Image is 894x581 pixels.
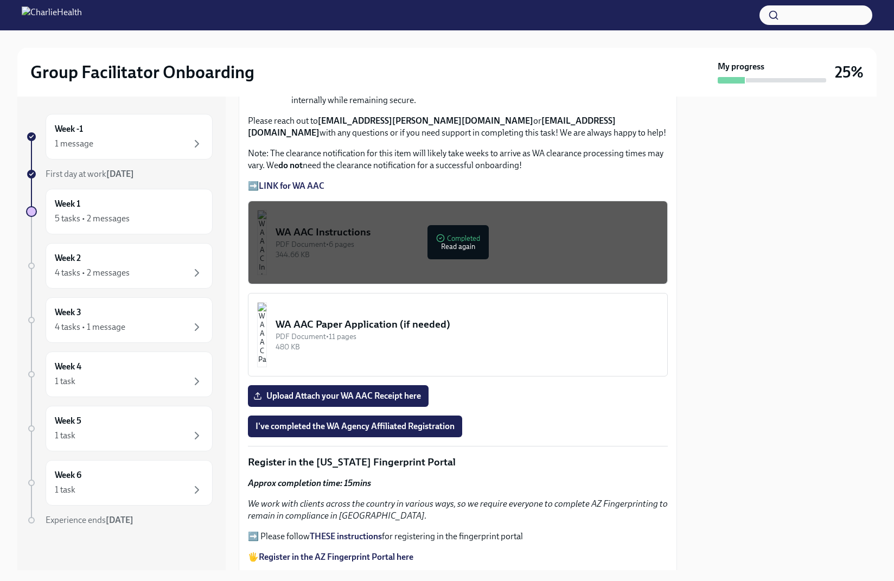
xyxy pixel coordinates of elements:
div: 1 task [55,430,75,442]
div: 1 task [55,375,75,387]
span: Upload Attach your WA AAC Receipt here [256,391,421,401]
h6: Week 3 [55,307,81,318]
strong: My progress [718,61,764,73]
h6: Week 5 [55,415,81,427]
button: WA AAC InstructionsPDF Document•6 pages344.66 KBCompletedRead again [248,201,668,284]
div: 1 message [55,138,93,150]
div: 4 tasks • 1 message [55,321,125,333]
h6: Week 6 [55,469,81,481]
a: Week 51 task [26,406,213,451]
a: First day at work[DATE] [26,168,213,180]
img: CharlieHealth [22,7,82,24]
p: 🖐️ [248,551,668,563]
div: 5 tasks • 2 messages [55,213,130,225]
div: WA AAC Paper Application (if needed) [276,317,659,331]
span: First day at work [46,169,134,179]
div: 1 task [55,484,75,496]
button: I've completed the WA Agency Affiliated Registration [248,416,462,437]
img: WA AAC Instructions [257,210,267,275]
div: 344.66 KB [276,250,659,260]
a: Week 24 tasks • 2 messages [26,243,213,289]
div: 4 tasks • 2 messages [55,267,130,279]
strong: [DATE] [106,515,133,525]
strong: [EMAIL_ADDRESS][PERSON_NAME][DOMAIN_NAME] [318,116,533,126]
a: Week -11 message [26,114,213,159]
h3: 25% [835,62,864,82]
p: ➡️ Please follow for registering in the fingerprint portal [248,531,668,542]
p: ➡️ [248,180,668,192]
div: 480 KB [276,342,659,352]
h6: Week 4 [55,361,81,373]
em: We work with clients across the country in various ways, so we require everyone to complete AZ Fi... [248,499,668,521]
strong: do not [278,160,303,170]
div: PDF Document • 11 pages [276,331,659,342]
strong: Approx completion time: 15mins [248,478,371,488]
button: WA AAC Paper Application (if needed)PDF Document•11 pages480 KB [248,293,668,376]
img: WA AAC Paper Application (if needed) [257,302,267,367]
a: THESE instructions [310,531,382,541]
span: Experience ends [46,515,133,525]
a: Register in the AZ Fingerprint Portal here [259,552,413,562]
a: Week 34 tasks • 1 message [26,297,213,343]
strong: [EMAIL_ADDRESS][DOMAIN_NAME] [248,116,616,138]
h6: Week 2 [55,252,81,264]
h2: Group Facilitator Onboarding [30,61,254,83]
div: PDF Document • 6 pages [276,239,659,250]
a: LINK for WA AAC [259,181,324,191]
h6: Week 1 [55,198,80,210]
strong: [DATE] [106,169,134,179]
label: Upload Attach your WA AAC Receipt here [248,385,429,407]
p: Please reach out to or with any questions or if you need support in completing this task! We are ... [248,115,668,139]
p: Register in the [US_STATE] Fingerprint Portal [248,455,668,469]
div: WA AAC Instructions [276,225,659,239]
a: Week 61 task [26,460,213,506]
h6: Week -1 [55,123,83,135]
a: Week 41 task [26,352,213,397]
span: I've completed the WA Agency Affiliated Registration [256,421,455,432]
p: Note: The clearance notification for this item will likely take weeks to arrive as WA clearance p... [248,148,668,171]
a: Week 15 tasks • 2 messages [26,189,213,234]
